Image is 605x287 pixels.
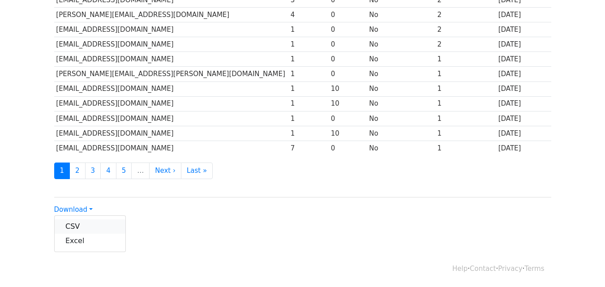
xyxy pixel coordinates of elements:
td: No [367,81,435,96]
a: 3 [85,163,101,179]
td: 2 [435,8,496,22]
td: [PERSON_NAME][EMAIL_ADDRESS][DOMAIN_NAME] [54,8,288,22]
a: Help [452,265,468,273]
a: Privacy [498,265,522,273]
td: 4 [288,8,329,22]
td: [EMAIL_ADDRESS][DOMAIN_NAME] [54,37,288,52]
a: Contact [470,265,496,273]
td: 1 [435,67,496,81]
td: 0 [329,52,367,67]
a: Terms [524,265,544,273]
td: [EMAIL_ADDRESS][DOMAIN_NAME] [54,141,288,155]
td: 10 [329,126,367,141]
td: 1 [288,81,329,96]
td: 1 [435,52,496,67]
td: [EMAIL_ADDRESS][DOMAIN_NAME] [54,81,288,96]
td: 0 [329,111,367,126]
td: 1 [435,126,496,141]
td: No [367,141,435,155]
td: 0 [329,22,367,37]
td: 2 [435,37,496,52]
a: Excel [55,234,125,248]
td: 0 [329,67,367,81]
td: [DATE] [496,37,551,52]
td: 7 [288,141,329,155]
td: 1 [288,22,329,37]
td: [EMAIL_ADDRESS][DOMAIN_NAME] [54,111,288,126]
td: [DATE] [496,126,551,141]
td: [DATE] [496,111,551,126]
td: 0 [329,141,367,155]
td: No [367,67,435,81]
td: [DATE] [496,81,551,96]
td: 1 [288,111,329,126]
td: No [367,52,435,67]
a: 4 [100,163,116,179]
td: [EMAIL_ADDRESS][DOMAIN_NAME] [54,22,288,37]
td: No [367,126,435,141]
a: 5 [116,163,132,179]
td: [DATE] [496,67,551,81]
a: Next › [149,163,181,179]
td: [DATE] [496,22,551,37]
td: 1 [288,126,329,141]
td: [EMAIL_ADDRESS][DOMAIN_NAME] [54,52,288,67]
td: 10 [329,96,367,111]
td: 10 [329,81,367,96]
td: 1 [288,96,329,111]
td: [DATE] [496,8,551,22]
td: 1 [435,81,496,96]
td: No [367,22,435,37]
td: 1 [435,96,496,111]
td: 0 [329,8,367,22]
a: Last » [181,163,213,179]
td: 1 [288,52,329,67]
td: No [367,37,435,52]
a: Download [54,206,93,214]
td: 0 [329,37,367,52]
td: 1 [288,37,329,52]
td: No [367,111,435,126]
td: [DATE] [496,141,551,155]
a: 1 [54,163,70,179]
td: [DATE] [496,52,551,67]
td: 1 [435,111,496,126]
a: 2 [69,163,86,179]
td: No [367,8,435,22]
iframe: Chat Widget [560,244,605,287]
td: 1 [288,67,329,81]
td: [EMAIL_ADDRESS][DOMAIN_NAME] [54,126,288,141]
td: [PERSON_NAME][EMAIL_ADDRESS][PERSON_NAME][DOMAIN_NAME] [54,67,288,81]
a: CSV [55,219,125,234]
td: No [367,96,435,111]
td: 1 [435,141,496,155]
td: 2 [435,22,496,37]
td: [EMAIL_ADDRESS][DOMAIN_NAME] [54,96,288,111]
td: [DATE] [496,96,551,111]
